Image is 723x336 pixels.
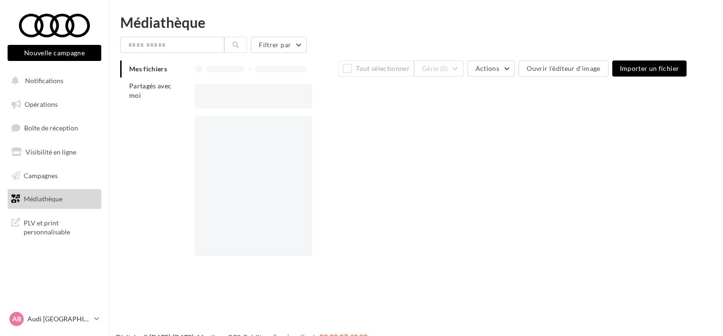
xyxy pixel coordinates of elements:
a: PLV et print personnalisable [6,213,103,241]
span: Notifications [25,77,63,85]
span: Importer un fichier [620,64,679,72]
span: AB [12,314,21,324]
a: Opérations [6,95,103,114]
span: Visibilité en ligne [26,148,76,156]
span: (0) [440,65,448,72]
span: Opérations [25,100,58,108]
button: Notifications [6,71,99,91]
button: Filtrer par [251,37,307,53]
span: Mes fichiers [129,65,167,73]
div: Médiathèque [120,15,712,29]
span: Partagés avec moi [129,82,172,99]
button: Tout sélectionner [338,60,414,77]
span: Boîte de réception [24,124,78,132]
button: Importer un fichier [612,60,687,77]
button: Nouvelle campagne [8,45,101,61]
p: Audi [GEOGRAPHIC_DATA] [27,314,90,324]
button: Actions [467,60,515,77]
button: Ouvrir l'éditeur d'image [519,60,608,77]
span: Campagnes [24,171,58,179]
a: Boîte de réception [6,118,103,138]
span: Médiathèque [24,195,62,203]
a: Visibilité en ligne [6,142,103,162]
button: Gérer(0) [414,60,464,77]
a: Campagnes [6,166,103,186]
span: PLV et print personnalisable [24,216,97,237]
a: Médiathèque [6,189,103,209]
span: Actions [476,64,499,72]
a: AB Audi [GEOGRAPHIC_DATA] [8,310,101,328]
